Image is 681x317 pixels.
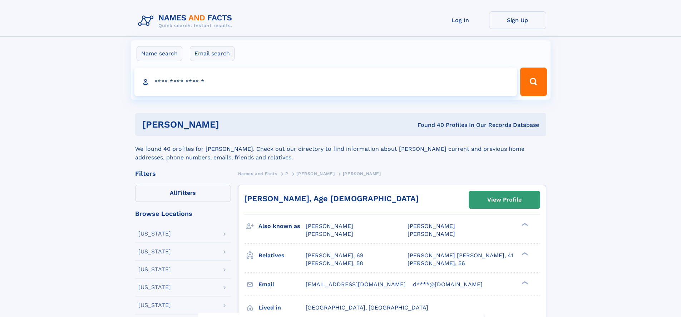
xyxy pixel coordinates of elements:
h3: Relatives [258,249,306,262]
a: [PERSON_NAME] [296,169,335,178]
div: [US_STATE] [138,231,171,237]
h1: [PERSON_NAME] [142,120,319,129]
div: Filters [135,170,231,177]
h3: Email [258,278,306,291]
a: Log In [432,11,489,29]
a: Names and Facts [238,169,277,178]
div: We found 40 profiles for [PERSON_NAME]. Check out our directory to find information about [PERSON... [135,136,546,162]
button: Search Button [520,68,547,96]
a: [PERSON_NAME] [PERSON_NAME], 41 [408,252,513,259]
div: [US_STATE] [138,284,171,290]
a: [PERSON_NAME], 56 [408,259,465,267]
span: [PERSON_NAME] [306,231,353,237]
input: search input [134,68,517,96]
a: View Profile [469,191,540,208]
h3: Also known as [258,220,306,232]
img: Logo Names and Facts [135,11,238,31]
a: [PERSON_NAME], 69 [306,252,364,259]
span: [PERSON_NAME] [296,171,335,176]
h3: Lived in [258,302,306,314]
div: View Profile [487,192,522,208]
span: [PERSON_NAME] [306,223,353,229]
span: [PERSON_NAME] [408,223,455,229]
div: [US_STATE] [138,249,171,254]
a: P [285,169,288,178]
a: Sign Up [489,11,546,29]
div: Browse Locations [135,210,231,217]
div: [US_STATE] [138,267,171,272]
span: [EMAIL_ADDRESS][DOMAIN_NAME] [306,281,406,288]
div: ❯ [520,280,528,285]
div: Found 40 Profiles In Our Records Database [318,121,539,129]
label: Name search [137,46,182,61]
span: [GEOGRAPHIC_DATA], [GEOGRAPHIC_DATA] [306,304,428,311]
a: [PERSON_NAME], Age [DEMOGRAPHIC_DATA] [244,194,419,203]
div: ❯ [520,251,528,256]
div: ❯ [520,222,528,227]
div: [US_STATE] [138,302,171,308]
a: [PERSON_NAME], 58 [306,259,363,267]
span: [PERSON_NAME] [408,231,455,237]
span: All [170,189,177,196]
label: Email search [190,46,235,61]
label: Filters [135,185,231,202]
span: [PERSON_NAME] [343,171,381,176]
span: P [285,171,288,176]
